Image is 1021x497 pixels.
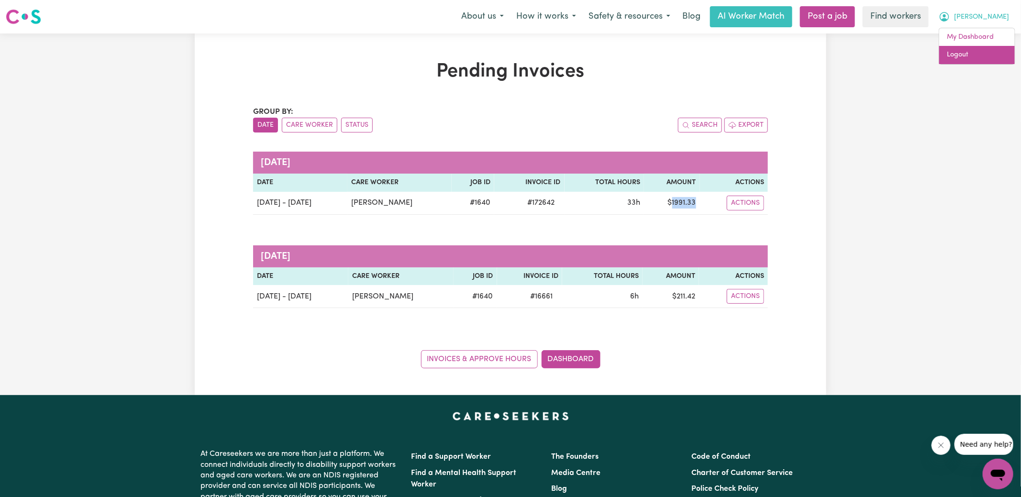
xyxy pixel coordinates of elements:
a: Find workers [863,6,929,27]
td: # 1640 [452,192,494,215]
td: [PERSON_NAME] [347,192,452,215]
th: Job ID [452,174,494,192]
a: Media Centre [551,469,600,477]
span: 33 hours [627,199,640,207]
th: Total Hours [565,174,644,192]
td: $ 1991.33 [644,192,700,215]
th: Total Hours [562,267,643,286]
iframe: Message from company [954,434,1013,455]
span: 6 hours [630,293,639,300]
button: Actions [727,196,764,210]
button: sort invoices by paid status [341,118,373,133]
a: Blog [551,485,567,493]
caption: [DATE] [253,245,768,267]
a: Charter of Customer Service [692,469,793,477]
span: # 16661 [524,291,558,302]
a: Careseekers home page [453,412,569,420]
td: [PERSON_NAME] [348,285,454,308]
th: Care Worker [348,267,454,286]
th: Amount [643,267,699,286]
span: [PERSON_NAME] [954,12,1009,22]
th: Actions [699,267,768,286]
th: Date [253,267,348,286]
div: My Account [939,28,1015,65]
a: The Founders [551,453,599,461]
button: Search [678,118,722,133]
a: Careseekers logo [6,6,41,28]
a: Blog [677,6,706,27]
td: $ 211.42 [643,285,699,308]
a: Post a job [800,6,855,27]
button: Export [724,118,768,133]
span: # 172642 [522,197,561,209]
a: Code of Conduct [692,453,751,461]
a: AI Worker Match [710,6,792,27]
a: Logout [939,46,1015,64]
th: Care Worker [347,174,452,192]
button: Safety & resources [582,7,677,27]
button: Actions [727,289,764,304]
td: # 1640 [454,285,497,308]
iframe: Close message [932,436,951,455]
a: Police Check Policy [692,485,759,493]
th: Invoice ID [497,267,562,286]
button: sort invoices by date [253,118,278,133]
button: My Account [932,7,1015,27]
button: sort invoices by care worker [282,118,337,133]
a: Find a Mental Health Support Worker [411,469,516,488]
h1: Pending Invoices [253,60,768,83]
caption: [DATE] [253,152,768,174]
span: Group by: [253,108,293,116]
a: My Dashboard [939,28,1015,46]
td: [DATE] - [DATE] [253,285,348,308]
button: How it works [510,7,582,27]
th: Job ID [454,267,497,286]
a: Find a Support Worker [411,453,491,461]
td: [DATE] - [DATE] [253,192,347,215]
th: Actions [700,174,768,192]
iframe: Button to launch messaging window [983,459,1013,489]
a: Invoices & Approve Hours [421,350,538,368]
img: Careseekers logo [6,8,41,25]
th: Date [253,174,347,192]
a: Dashboard [542,350,600,368]
th: Invoice ID [494,174,565,192]
th: Amount [644,174,700,192]
button: About us [455,7,510,27]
